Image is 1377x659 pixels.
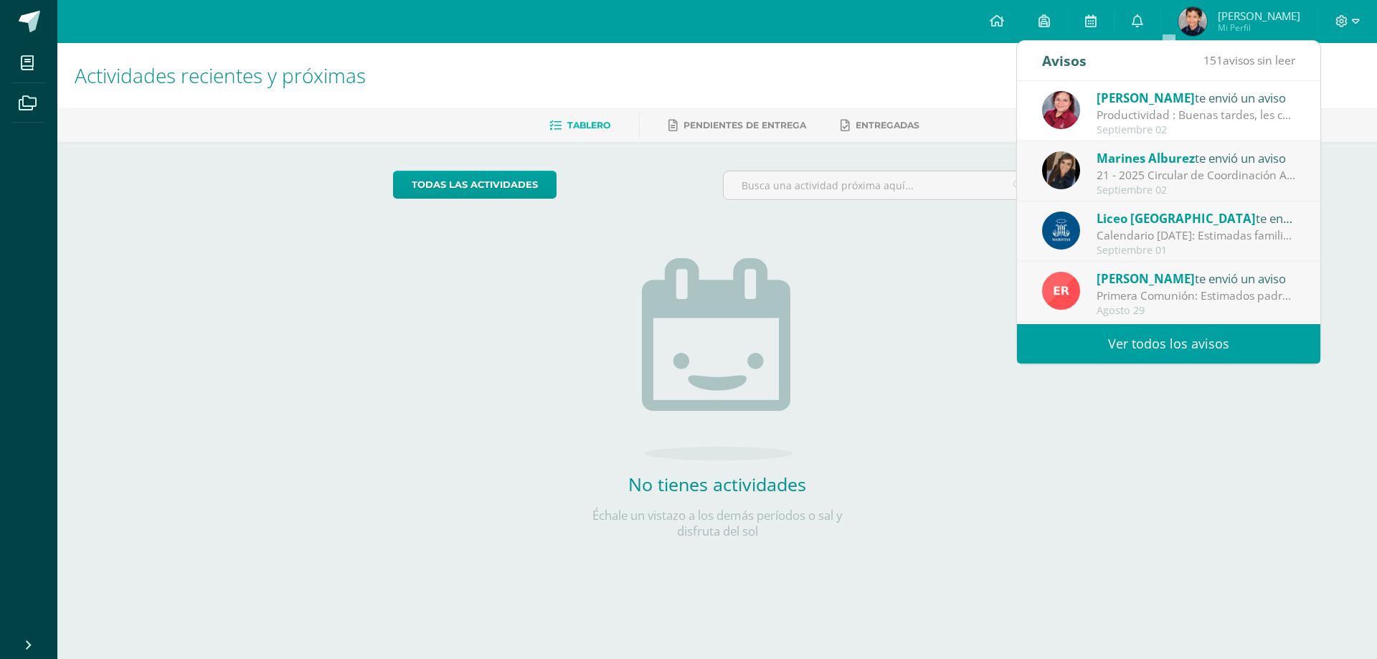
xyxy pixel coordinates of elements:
span: [PERSON_NAME] [1097,270,1195,287]
input: Busca una actividad próxima aquí... [724,171,1041,199]
img: 708efa1e3b95eef2aa885979079e283f.png [1178,7,1207,36]
span: Entregadas [856,120,919,131]
div: Calendario septiembre 2025: Estimadas familias maristas, les compartimos el calendario de activid... [1097,227,1296,244]
img: no_activities.png [642,258,792,460]
div: te envió un aviso [1097,209,1296,227]
div: Primera Comunión: Estimados padres de familia: Agradecemos profundamente el valioso acompañamient... [1097,288,1296,304]
a: Ver todos los avisos [1017,324,1320,364]
div: te envió un aviso [1097,269,1296,288]
span: Liceo [GEOGRAPHIC_DATA] [1097,210,1256,227]
span: Tablero [567,120,610,131]
span: Marines Alburez [1097,150,1195,166]
a: Pendientes de entrega [668,114,806,137]
a: Tablero [549,114,610,137]
div: Septiembre 01 [1097,245,1296,257]
span: Mi Perfil [1218,22,1300,34]
div: te envió un aviso [1097,88,1296,107]
div: Avisos [1042,41,1087,80]
span: Pendientes de entrega [683,120,806,131]
div: Septiembre 02 [1097,184,1296,196]
img: 6f99ca85ee158e1ea464f4dd0b53ae36.png [1042,151,1080,189]
span: [PERSON_NAME] [1097,90,1195,106]
div: Agosto 29 [1097,305,1296,317]
a: Entregadas [841,114,919,137]
span: [PERSON_NAME] [1218,9,1300,23]
p: Échale un vistazo a los demás períodos o sal y disfruta del sol [574,508,861,539]
div: Septiembre 02 [1097,124,1296,136]
img: 258f2c28770a8c8efa47561a5b85f558.png [1042,91,1080,129]
span: Actividades recientes y próximas [75,62,366,89]
img: b41cd0bd7c5dca2e84b8bd7996f0ae72.png [1042,212,1080,250]
img: ed9d0f9ada1ed51f1affca204018d046.png [1042,272,1080,310]
span: avisos sin leer [1203,52,1295,68]
div: Productividad : Buenas tardes, les comparto el abecedario de lengua de señas de Guatemala para qu... [1097,107,1296,123]
div: 21 - 2025 Circular de Coordinación Académica : Buenos días estimadas familias de Segundo Ciclo, e... [1097,167,1296,184]
div: te envió un aviso [1097,148,1296,167]
a: todas las Actividades [393,171,557,199]
h2: No tienes actividades [574,472,861,496]
span: 151 [1203,52,1223,68]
